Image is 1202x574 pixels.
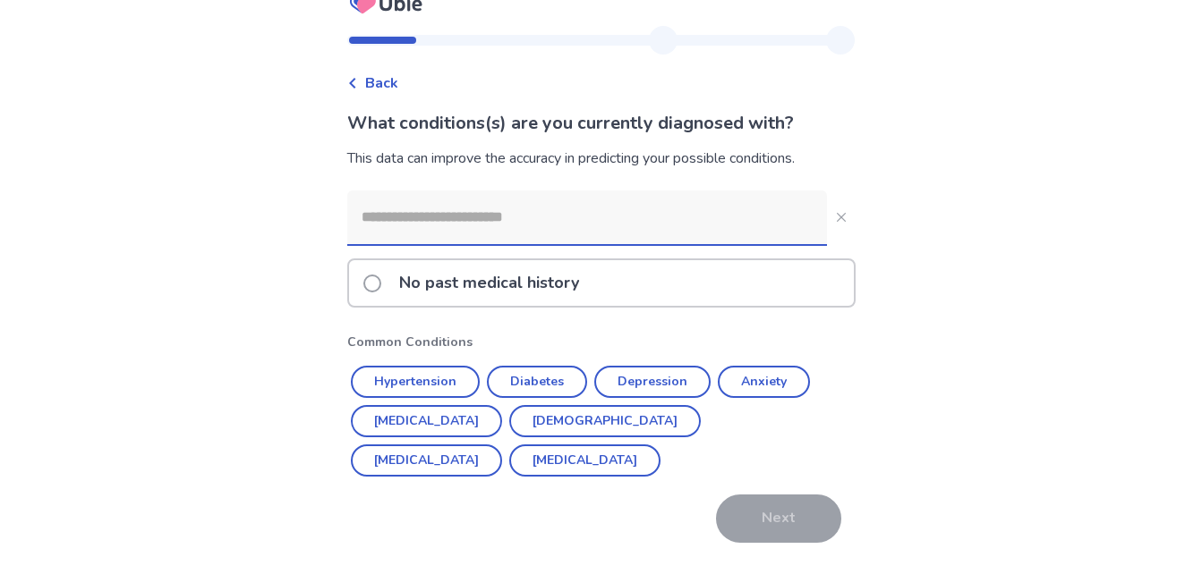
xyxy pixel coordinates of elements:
[351,444,502,477] button: [MEDICAL_DATA]
[365,72,398,94] span: Back
[347,190,827,244] input: Close
[487,366,587,398] button: Diabetes
[347,333,856,351] p: Common Conditions
[509,405,701,437] button: [DEMOGRAPHIC_DATA]
[827,203,856,232] button: Close
[351,405,502,437] button: [MEDICAL_DATA]
[347,148,856,169] div: This data can improve the accuracy in predicting your possible conditions.
[347,110,856,137] p: What conditions(s) are you currently diagnosed with?
[718,366,810,398] button: Anxiety
[351,366,480,398] button: Hypertension
[509,444,661,477] button: [MEDICAL_DATA]
[388,260,590,306] p: No past medical history
[716,494,841,543] button: Next
[594,366,711,398] button: Depression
